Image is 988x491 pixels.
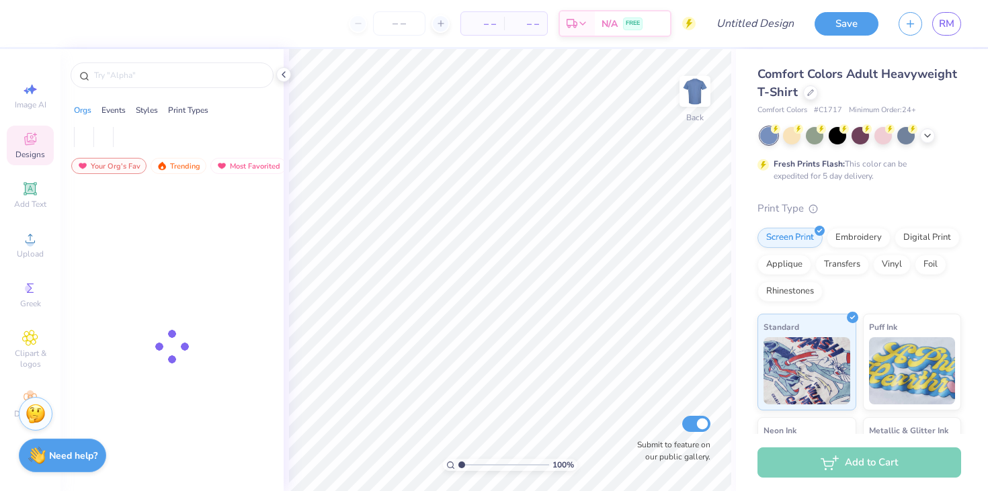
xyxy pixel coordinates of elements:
div: Foil [915,255,946,275]
span: Decorate [14,408,46,419]
div: Orgs [74,104,91,116]
span: Minimum Order: 24 + [849,105,916,116]
span: # C1717 [814,105,842,116]
span: Add Text [14,199,46,210]
div: Print Types [168,104,208,116]
div: Applique [757,255,811,275]
div: This color can be expedited for 5 day delivery. [774,158,939,182]
a: RM [932,12,961,36]
img: Back [682,78,708,105]
div: Most Favorited [210,158,286,174]
span: Comfort Colors [757,105,807,116]
img: most_fav.gif [216,161,227,171]
span: – – [512,17,539,31]
span: Clipart & logos [7,348,54,369]
img: trending.gif [157,161,167,171]
div: Screen Print [757,228,823,248]
div: Print Type [757,201,961,216]
div: Styles [136,104,158,116]
span: Neon Ink [764,423,796,437]
span: Upload [17,249,44,259]
span: Standard [764,320,799,334]
img: Standard [764,337,850,404]
span: N/A [602,17,618,31]
div: Transfers [815,255,869,275]
div: Events [101,104,126,116]
strong: Fresh Prints Flash: [774,159,845,169]
div: Trending [151,158,206,174]
button: Save [815,12,878,36]
span: FREE [626,19,640,28]
div: Back [686,111,704,124]
img: most_fav.gif [77,161,88,171]
strong: Need help? [49,449,97,462]
span: Comfort Colors Adult Heavyweight T-Shirt [757,66,957,100]
span: Metallic & Glitter Ink [869,423,948,437]
div: Vinyl [873,255,911,275]
div: Embroidery [827,228,891,248]
div: Your Org's Fav [71,158,147,174]
span: Image AI [15,99,46,110]
input: Try "Alpha" [93,69,265,82]
img: Puff Ink [869,337,956,404]
span: RM [939,16,954,32]
span: – – [469,17,496,31]
span: Designs [15,149,45,160]
span: 100 % [552,459,574,471]
input: Untitled Design [706,10,805,37]
label: Submit to feature on our public gallery. [630,439,710,463]
span: Greek [20,298,41,309]
input: – – [373,11,425,36]
span: Puff Ink [869,320,897,334]
div: Rhinestones [757,281,823,302]
div: Digital Print [895,228,960,248]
